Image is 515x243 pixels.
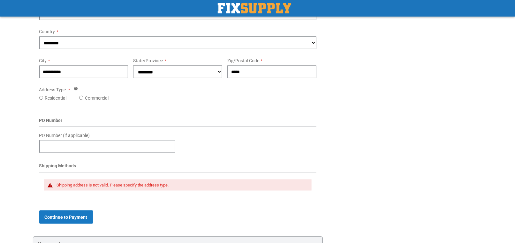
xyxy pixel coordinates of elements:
span: City [39,58,47,63]
span: Country [39,29,55,34]
span: State/Province [133,58,163,63]
div: Shipping address is not valid. Please specify the address type. [57,183,306,188]
span: Zip/Postal Code [227,58,259,63]
span: PO Number (if applicable) [39,133,90,138]
img: Fix Industrial Supply [218,3,291,13]
div: Shipping Methods [39,163,317,172]
label: Commercial [85,95,109,101]
span: Continue to Payment [45,215,87,220]
div: PO Number [39,117,317,127]
button: Continue to Payment [39,210,93,224]
a: store logo [218,3,291,13]
label: Residential [45,95,66,101]
span: Address Type [39,87,66,92]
